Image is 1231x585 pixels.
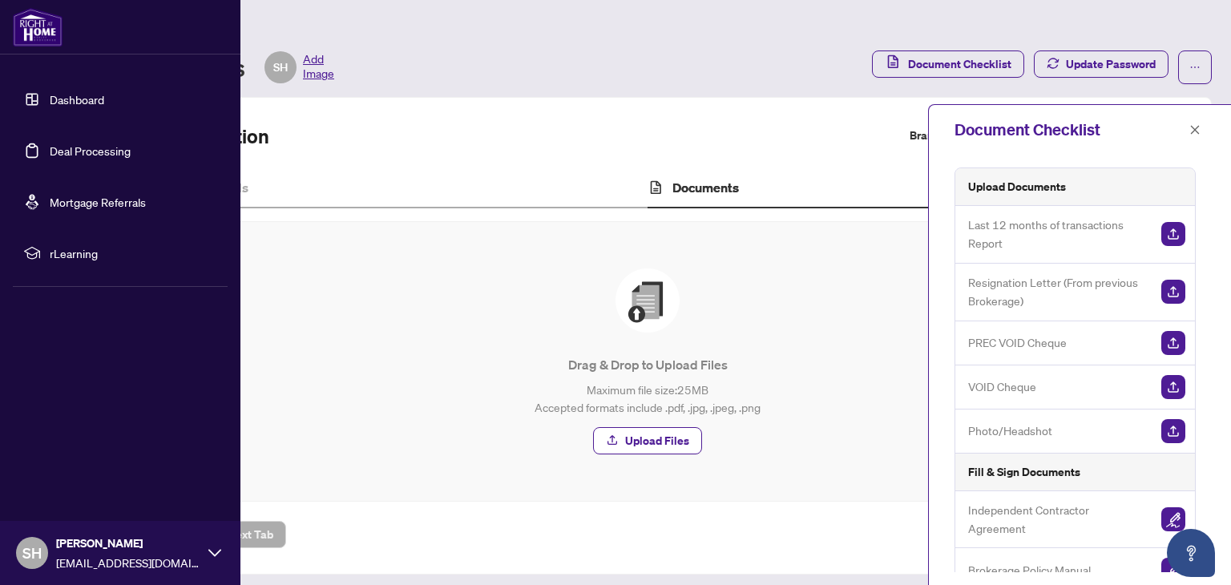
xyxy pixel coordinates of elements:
[672,178,739,197] h4: Documents
[968,178,1066,196] h5: Upload Documents
[1161,419,1185,443] img: Upload Document
[1161,375,1185,399] img: Upload Document
[50,143,131,158] a: Deal Processing
[593,427,702,454] button: Upload Files
[130,241,1165,482] span: File UploadDrag & Drop to Upload FilesMaximum file size:25MBAccepted formats include .pdf, .jpg, ...
[1161,222,1185,246] img: Upload Document
[968,273,1148,311] span: Resignation Letter (From previous Brokerage)
[1189,124,1201,135] span: close
[1161,331,1185,355] img: Upload Document
[1034,50,1168,78] button: Update Password
[1161,558,1185,582] img: Sign Document
[50,92,104,107] a: Dashboard
[143,355,1152,374] p: Drag & Drop to Upload Files
[1161,280,1185,304] img: Upload Document
[56,535,200,552] span: [PERSON_NAME]
[22,542,42,564] span: SH
[955,118,1185,142] div: Document Checklist
[872,50,1024,78] button: Document Checklist
[143,381,1152,416] p: Maximum file size: 25 MB Accepted formats include .pdf, .jpg, .jpeg, .png
[1167,529,1215,577] button: Open asap
[968,216,1148,253] span: Last 12 months of transactions Report
[50,244,216,262] span: rLearning
[908,51,1011,77] span: Document Checklist
[215,521,286,548] button: Next Tab
[968,377,1036,396] span: VOID Cheque
[615,268,680,333] img: File Upload
[1066,51,1156,77] span: Update Password
[56,554,200,571] span: [EMAIL_ADDRESS][DOMAIN_NAME]
[13,8,63,46] img: logo
[273,58,288,76] span: SH
[303,51,334,83] span: Add Image
[968,501,1148,539] span: Independent Contractor Agreement
[968,561,1091,579] span: Brokerage Policy Manual
[50,195,146,209] a: Mortgage Referrals
[1161,507,1185,531] img: Sign Document
[625,428,689,454] span: Upload Files
[968,333,1067,352] span: PREC VOID Cheque
[910,127,948,145] label: Branch:
[1189,62,1201,73] span: ellipsis
[968,422,1052,440] span: Photo/Headshot
[968,463,1080,481] h5: Fill & Sign Documents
